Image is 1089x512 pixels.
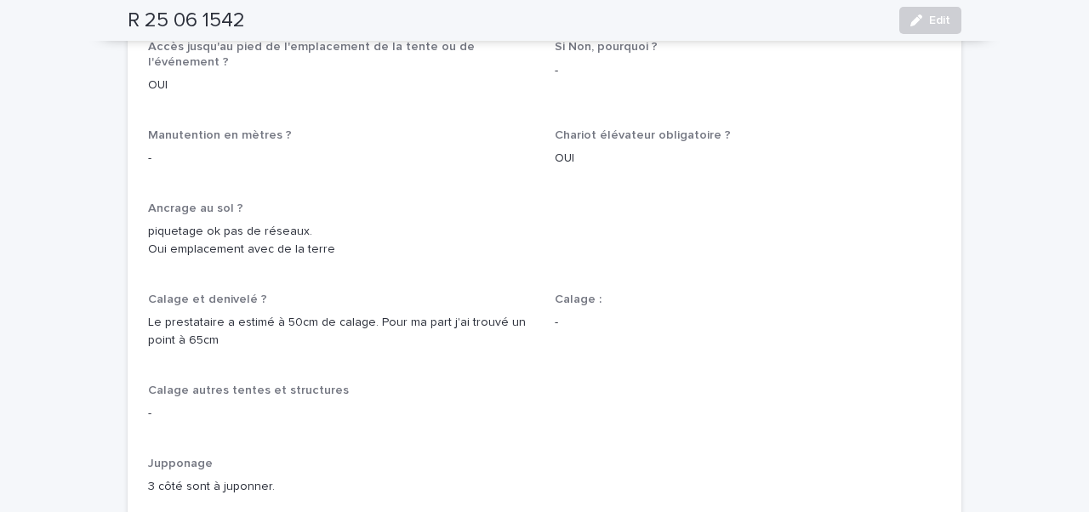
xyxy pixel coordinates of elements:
[148,384,349,396] span: Calage autres tentes et structures
[555,129,731,141] span: Chariot élévateur obligatoire ?
[148,478,941,496] p: 3 côté sont à juponner.
[555,314,941,332] p: -
[555,62,941,80] p: -
[148,150,534,168] p: -
[148,202,243,214] span: Ancrage au sol ?
[148,41,475,67] span: Accès jusqu'au pied de l'emplacement de la tente ou de l'événement ?
[148,314,534,350] p: Le prestataire a estimé à 50cm de calage. Pour ma part j'ai trouvé un point à 65cm
[555,293,602,305] span: Calage :
[148,293,267,305] span: Calage et denivelé ?
[148,405,941,423] p: -
[555,150,941,168] p: OUI
[555,41,658,53] span: Si Non, pourquoi ?
[148,458,213,469] span: Jupponage
[899,7,961,34] button: Edit
[929,14,950,26] span: Edit
[148,77,534,94] p: OUI
[148,223,941,259] p: piquetage ok pas de réseaux. Oui emplacement avec de la terre
[148,129,292,141] span: Manutention en mètres ?
[128,9,245,33] h2: R 25 06 1542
